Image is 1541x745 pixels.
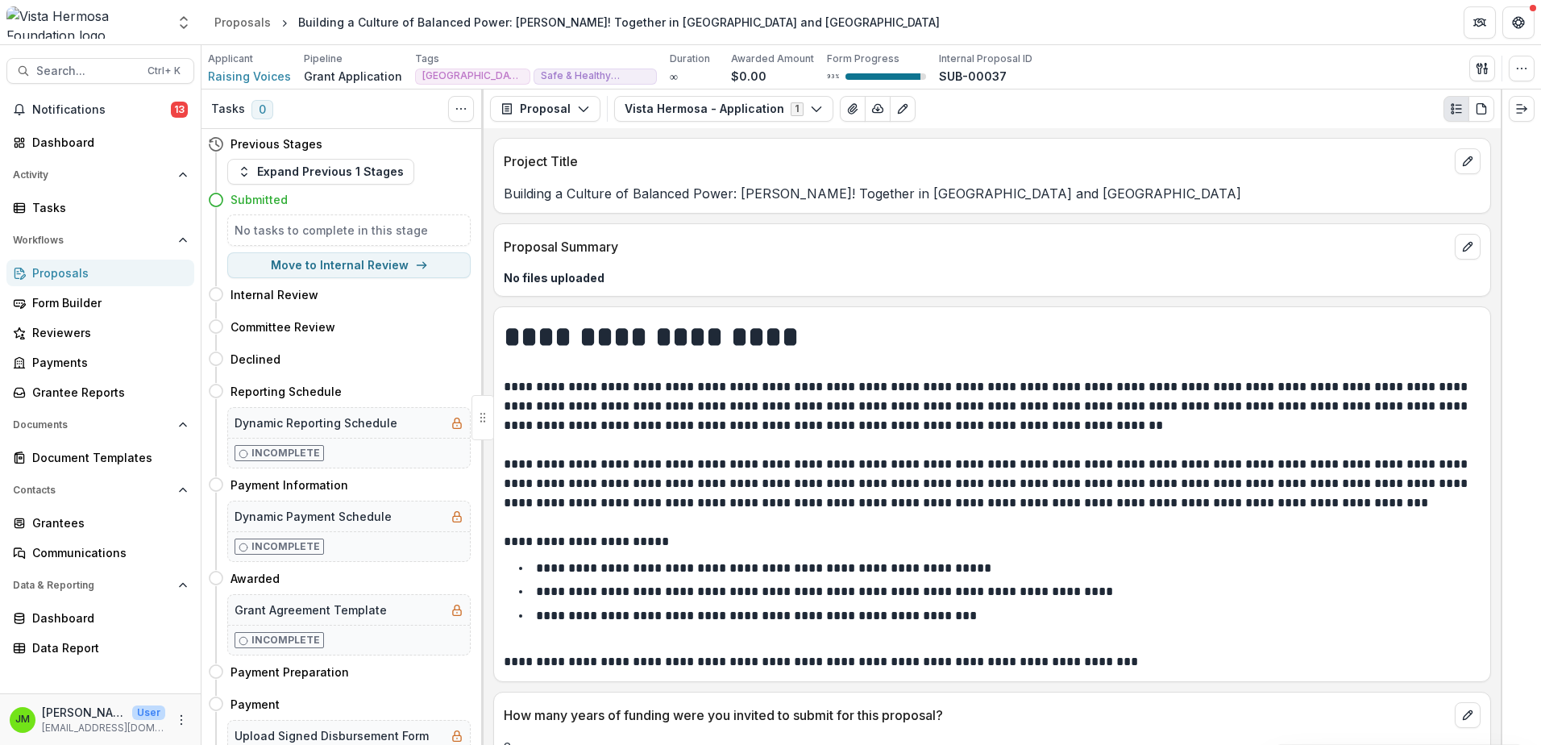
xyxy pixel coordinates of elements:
span: 13 [171,102,188,118]
span: 0 [251,100,273,119]
p: Tags [415,52,439,66]
div: Proposals [214,14,271,31]
span: Activity [13,169,172,181]
button: Open Workflows [6,227,194,253]
button: edit [1455,148,1481,174]
span: Documents [13,419,172,431]
a: Form Builder [6,289,194,316]
h3: Tasks [211,102,245,116]
span: Contacts [13,485,172,496]
div: Dashboard [32,134,181,151]
span: Search... [36,65,138,78]
button: Move to Internal Review [227,252,471,278]
div: Dashboard [32,610,181,626]
span: Data & Reporting [13,580,172,591]
button: Open Data & Reporting [6,572,194,598]
div: Grantee Reports [32,384,181,401]
button: Open Activity [6,162,194,188]
a: Tasks [6,194,194,221]
h5: Dynamic Reporting Schedule [235,414,397,431]
p: Duration [670,52,710,66]
div: Jerry Martinez [15,714,30,725]
p: Applicant [208,52,253,66]
p: Pipeline [304,52,343,66]
p: Internal Proposal ID [939,52,1032,66]
a: Grantees [6,510,194,536]
div: Building a Culture of Balanced Power: [PERSON_NAME]! Together in [GEOGRAPHIC_DATA] and [GEOGRAPHI... [298,14,940,31]
p: [PERSON_NAME] [42,704,126,721]
p: [EMAIL_ADDRESS][DOMAIN_NAME] [42,721,165,735]
div: Reviewers [32,324,181,341]
p: User [132,705,165,720]
h5: Grant Agreement Template [235,601,387,618]
h4: Payment Information [231,477,348,493]
button: edit [1455,234,1481,260]
div: Tasks [32,199,181,216]
div: Ctrl + K [144,62,184,80]
a: Payments [6,349,194,376]
p: Proposal Summary [504,237,1448,256]
button: Open entity switcher [172,6,195,39]
h4: Payment [231,696,280,713]
button: Vista Hermosa - Application1 [614,96,833,122]
button: Get Help [1502,6,1535,39]
a: Raising Voices [208,68,291,85]
button: Proposal [490,96,600,122]
button: Expand Previous 1 Stages [227,159,414,185]
p: No files uploaded [504,269,1481,286]
h5: No tasks to complete in this stage [235,222,463,239]
a: Reviewers [6,319,194,346]
a: Document Templates [6,444,194,471]
h4: Submitted [231,191,288,208]
button: Plaintext view [1443,96,1469,122]
img: Vista Hermosa Foundation logo [6,6,166,39]
button: Edit as form [890,96,916,122]
p: Incomplete [251,446,320,460]
div: Grantees [32,514,181,531]
button: edit [1455,702,1481,728]
a: Data Report [6,635,194,661]
div: Document Templates [32,449,181,466]
button: Notifications13 [6,97,194,123]
span: Workflows [13,235,172,246]
h4: Awarded [231,570,280,587]
span: [GEOGRAPHIC_DATA] [422,70,523,81]
h4: Committee Review [231,318,335,335]
p: Incomplete [251,633,320,647]
div: Payments [32,354,181,371]
div: Form Builder [32,294,181,311]
button: Expand right [1509,96,1535,122]
button: Open Documents [6,412,194,438]
h4: Payment Preparation [231,664,349,680]
button: View Attached Files [840,96,866,122]
button: PDF view [1468,96,1494,122]
nav: breadcrumb [208,10,946,34]
div: Proposals [32,264,181,281]
p: Building a Culture of Balanced Power: [PERSON_NAME]! Together in [GEOGRAPHIC_DATA] and [GEOGRAPHI... [504,184,1481,203]
a: Proposals [6,260,194,286]
button: More [172,710,191,730]
h5: Upload Signed Disbursement Form [235,727,429,744]
div: Communications [32,544,181,561]
a: Dashboard [6,129,194,156]
a: Communications [6,539,194,566]
p: Incomplete [251,539,320,554]
button: Toggle View Cancelled Tasks [448,96,474,122]
button: Partners [1464,6,1496,39]
h4: Declined [231,351,280,368]
p: SUB-00037 [939,68,1007,85]
span: Notifications [32,103,171,117]
a: Dashboard [6,605,194,631]
button: Search... [6,58,194,84]
p: Form Progress [827,52,899,66]
p: $0.00 [731,68,766,85]
span: Safe & Healthy Families [541,70,650,81]
h4: Previous Stages [231,135,322,152]
p: Project Title [504,152,1448,171]
h4: Reporting Schedule [231,383,342,400]
h5: Dynamic Payment Schedule [235,508,392,525]
p: 93 % [827,71,839,82]
p: Awarded Amount [731,52,814,66]
a: Proposals [208,10,277,34]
